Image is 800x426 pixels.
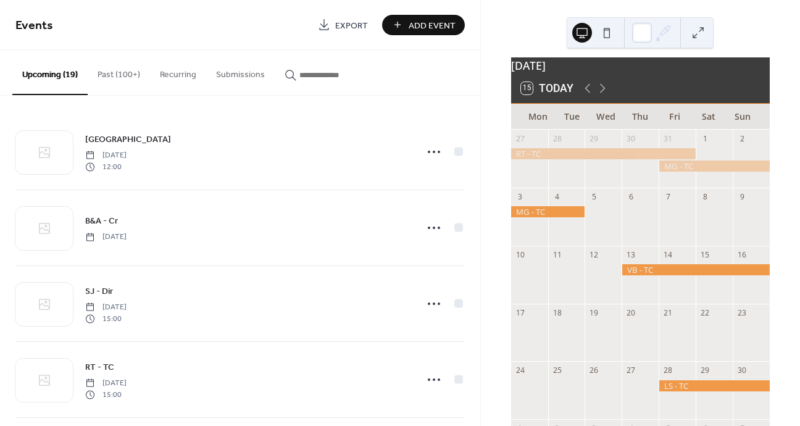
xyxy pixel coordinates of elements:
[88,50,150,94] button: Past (100+)
[85,214,118,228] a: B&A - Cr
[409,19,456,32] span: Add Event
[737,133,748,144] div: 2
[626,249,636,260] div: 13
[700,249,710,260] div: 15
[700,365,710,376] div: 29
[150,50,206,94] button: Recurring
[623,104,657,129] div: Thu
[737,191,748,202] div: 9
[659,161,770,172] div: MG - TC
[521,104,555,129] div: Mon
[511,206,585,217] div: MG - TC
[663,365,673,376] div: 28
[85,150,127,161] span: [DATE]
[15,14,53,38] span: Events
[85,215,118,228] span: B&A - Cr
[663,307,673,318] div: 21
[626,191,636,202] div: 6
[309,15,377,35] a: Export
[85,132,171,146] a: [GEOGRAPHIC_DATA]
[12,50,88,95] button: Upcoming (19)
[589,307,599,318] div: 19
[552,249,562,260] div: 11
[737,307,748,318] div: 23
[515,191,525,202] div: 3
[700,307,710,318] div: 22
[517,79,578,98] button: 15Today
[85,133,171,146] span: [GEOGRAPHIC_DATA]
[737,249,748,260] div: 16
[85,232,127,243] span: [DATE]
[659,380,770,391] div: LS - TC
[85,161,127,172] span: 12:00
[85,361,114,374] span: RT - TC
[335,19,368,32] span: Export
[85,284,113,298] a: SJ - Dir
[552,365,562,376] div: 25
[663,133,673,144] div: 31
[737,365,748,376] div: 30
[589,104,623,129] div: Wed
[663,191,673,202] div: 7
[515,133,525,144] div: 27
[85,360,114,374] a: RT - TC
[515,365,525,376] div: 24
[589,133,599,144] div: 29
[691,104,725,129] div: Sat
[511,148,696,159] div: RT - TC
[206,50,275,94] button: Submissions
[700,133,710,144] div: 1
[700,191,710,202] div: 8
[552,191,562,202] div: 4
[85,378,127,389] span: [DATE]
[626,133,636,144] div: 30
[511,57,770,73] div: [DATE]
[555,104,589,129] div: Tue
[85,285,113,298] span: SJ - Dir
[589,249,599,260] div: 12
[552,307,562,318] div: 18
[515,307,525,318] div: 17
[85,313,127,324] span: 15:00
[85,389,127,400] span: 15:00
[85,302,127,313] span: [DATE]
[515,249,525,260] div: 10
[726,104,760,129] div: Sun
[382,15,465,35] button: Add Event
[589,365,599,376] div: 26
[663,249,673,260] div: 14
[626,307,636,318] div: 20
[657,104,691,129] div: Fri
[626,365,636,376] div: 27
[589,191,599,202] div: 5
[552,133,562,144] div: 28
[622,264,770,275] div: VB - TC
